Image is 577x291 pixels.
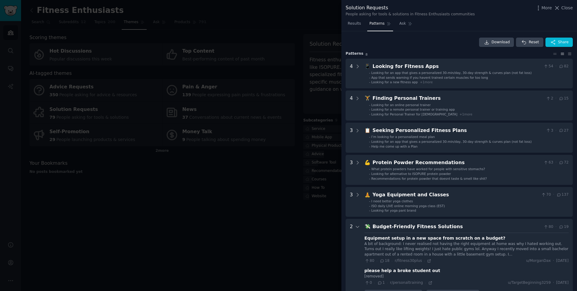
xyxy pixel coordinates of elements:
[543,64,553,69] span: 54
[371,167,485,171] span: What protein powders have worked for people with sensitive stomachs?
[555,128,557,133] span: ·
[369,103,370,107] div: -
[371,135,435,139] span: I’m looking for a personalized meal plan
[369,176,370,181] div: -
[541,192,551,198] span: 70
[365,274,569,279] div: [removed]
[543,224,553,230] span: 80
[559,224,569,230] span: 19
[377,259,377,263] span: ·
[369,135,370,139] div: -
[371,204,445,208] span: ISO daily LIVE online morning yoga class (EST)
[371,140,532,143] span: Looking for an app that gives a personalized 30-min/day, 30-day strength & curves plan (not fat l...
[387,281,388,285] span: ·
[555,96,557,101] span: ·
[346,19,363,31] a: Results
[371,103,431,107] span: Looking for an online personal trainer
[373,95,544,102] div: Finding Personal Trainers
[365,127,371,133] span: 📋
[371,209,416,212] span: Looking for yoga pant brand
[459,112,472,116] span: + 1 more
[373,159,541,167] div: Protein Powder Recommendations
[380,258,389,264] span: 18
[371,71,532,75] span: Looking for an app that gives a personalized 30-min/day, 30-day strength & curves plan (not fat l...
[556,192,569,198] span: 137
[395,259,422,263] span: r/fitness30plus
[425,281,426,285] span: ·
[555,64,557,69] span: ·
[369,204,370,208] div: -
[369,80,370,84] div: -
[516,38,543,47] button: Reset
[346,4,475,12] div: Solution Requests
[371,108,455,111] span: Looking for a remote personal trainer or training app
[546,96,553,101] span: 2
[508,280,551,286] span: u/TargetBeginning3259
[420,80,433,84] span: + 1 more
[373,63,541,70] div: Looking for Fitness Apps
[559,160,569,165] span: 72
[553,258,554,264] span: ·
[367,19,393,31] a: Patterns
[374,281,375,285] span: ·
[371,145,418,148] span: Help me come up with a Plan
[397,19,414,31] a: Ask
[369,167,370,171] div: -
[365,235,505,241] div: Equipment setup in a new space from scratch on a budget?
[377,280,385,286] span: 1
[369,144,370,149] div: -
[545,38,573,47] button: Share
[479,38,514,47] a: Download
[555,224,557,230] span: ·
[553,192,554,198] span: ·
[392,259,392,263] span: ·
[373,127,544,134] div: Seeking Personalized Fitness Plans
[365,268,440,274] div: please help a broke student out
[350,95,353,116] div: 4
[543,160,553,165] span: 63
[369,172,370,176] div: -
[529,40,539,45] span: Reset
[546,128,553,133] span: 3
[369,199,370,203] div: -
[526,258,551,264] span: u/MorganDax
[365,53,368,56] span: 8
[365,224,371,229] span: 💸
[555,160,557,165] span: ·
[492,40,510,45] span: Download
[399,21,406,26] span: Ask
[371,199,413,203] span: I need better yoga clothes
[365,160,371,165] span: 💪
[365,95,371,101] span: 🏋️
[371,177,487,180] span: Recommendations for protein powder that doesnt taste & smell like shit?
[371,172,451,176] span: Looking for alternative to ISOPURE protein powder
[365,241,569,257] div: A bit of background: I never realised not having the right equipment at home was why I hated work...
[369,107,370,112] div: -
[365,280,372,286] span: 0
[369,139,370,144] div: -
[369,208,370,213] div: -
[348,21,361,26] span: Results
[350,63,353,84] div: 4
[556,280,569,286] span: [DATE]
[371,80,418,84] span: Looking for a new fitness app
[373,223,541,231] div: Budget-Friendly Fitness Solutions
[369,71,370,75] div: -
[365,258,374,264] span: 80
[369,21,384,26] span: Patterns
[346,51,363,57] span: Pattern s
[369,75,370,80] div: -
[559,64,569,69] span: 82
[350,159,353,181] div: 3
[346,12,475,17] div: People asking for tools & solutions in Fitness Enthusiasts communities
[390,280,423,285] span: r/personaltraining
[365,63,371,69] span: 📱
[371,76,488,79] span: App that sends warning if you havent trained certain muscles for too long
[365,192,371,198] span: 🧘
[350,191,353,213] div: 3
[369,112,370,116] div: -
[556,258,569,264] span: [DATE]
[424,259,425,263] span: ·
[553,280,554,286] span: ·
[350,127,353,149] div: 3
